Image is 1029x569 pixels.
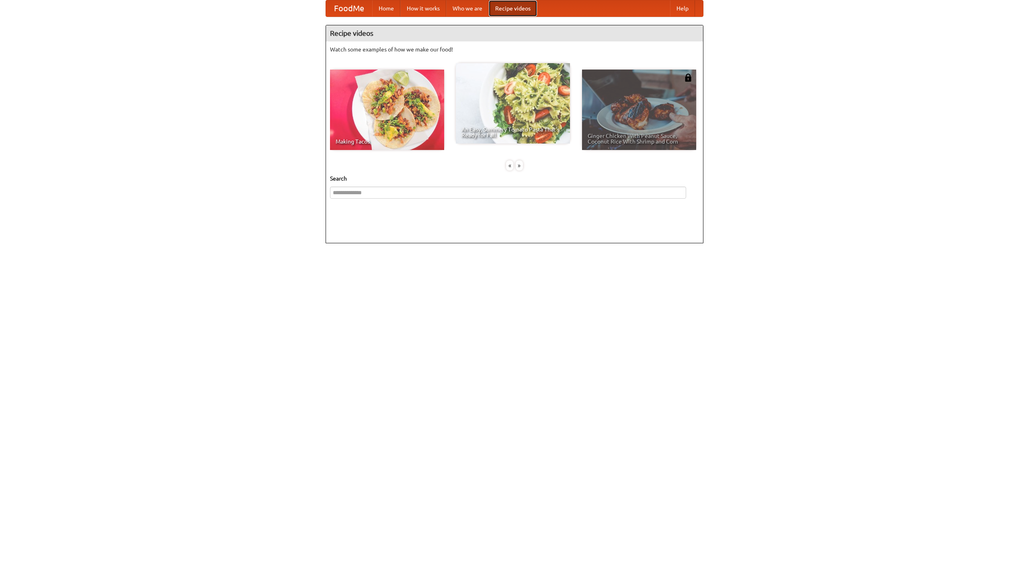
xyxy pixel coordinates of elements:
a: How it works [400,0,446,16]
a: Making Tacos [330,70,444,150]
a: An Easy, Summery Tomato Pasta That's Ready for Fall [456,63,570,144]
a: Who we are [446,0,489,16]
span: An Easy, Summery Tomato Pasta That's Ready for Fall [461,127,564,138]
span: Making Tacos [336,139,439,144]
a: Home [372,0,400,16]
p: Watch some examples of how we make our food! [330,45,699,53]
h5: Search [330,175,699,183]
div: » [516,160,523,170]
a: FoodMe [326,0,372,16]
img: 483408.png [684,74,692,82]
a: Recipe videos [489,0,537,16]
a: Help [670,0,695,16]
div: « [506,160,513,170]
h4: Recipe videos [326,25,703,41]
